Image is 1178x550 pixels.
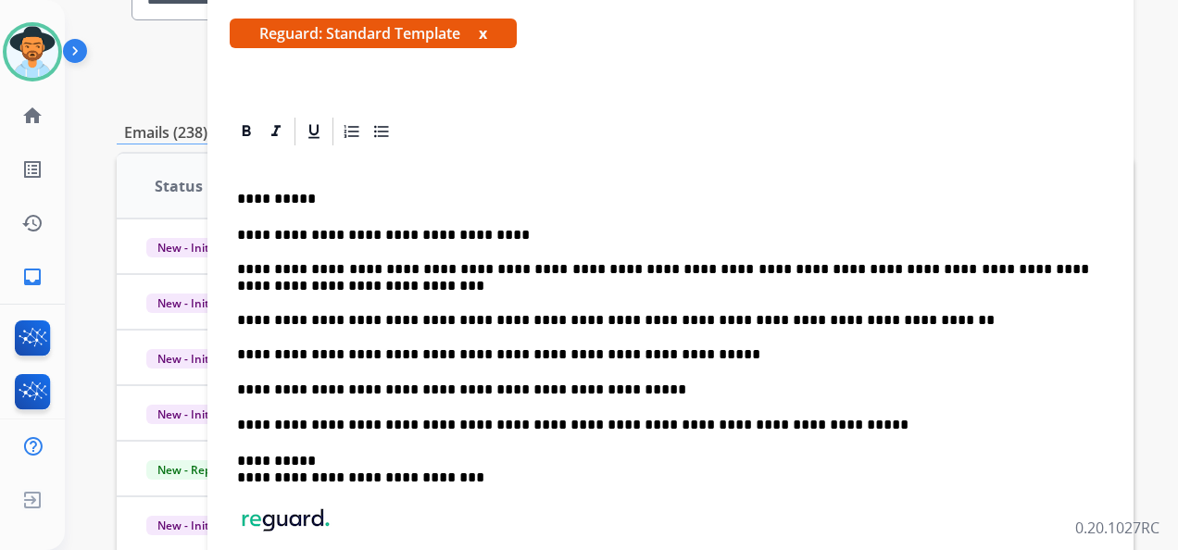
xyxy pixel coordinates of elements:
mat-icon: home [21,105,44,127]
p: 0.20.1027RC [1075,517,1159,539]
div: Italic [262,118,290,145]
span: Status [155,175,203,197]
mat-icon: history [21,212,44,234]
mat-icon: list_alt [21,158,44,181]
mat-icon: inbox [21,266,44,288]
span: New - Reply [146,460,231,480]
div: Bold [232,118,260,145]
div: Underline [300,118,328,145]
span: Reguard: Standard Template [230,19,517,48]
span: New - Initial [146,349,232,369]
button: x [479,22,487,44]
div: Ordered List [338,118,366,145]
p: Emails (238) [117,121,215,144]
span: New - Initial [146,294,232,313]
span: New - Initial [146,516,232,535]
div: Bullet List [368,118,395,145]
span: New - Initial [146,405,232,424]
span: New - Initial [146,238,232,257]
img: avatar [6,26,58,78]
